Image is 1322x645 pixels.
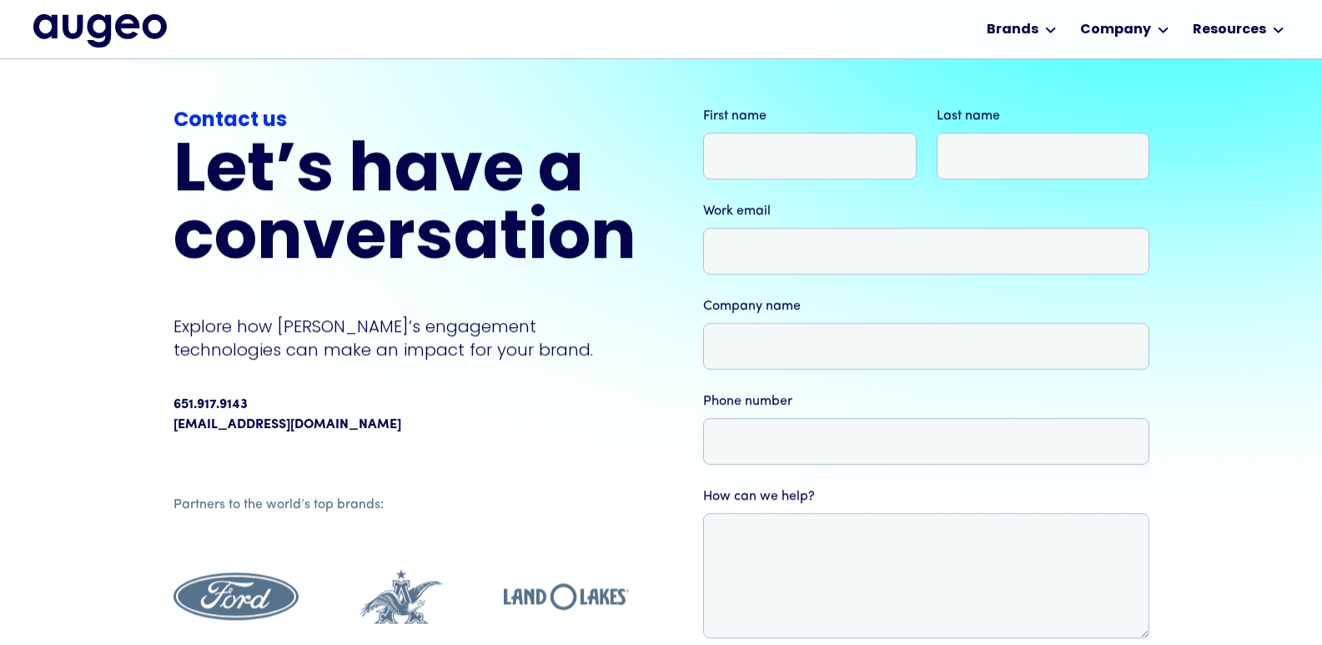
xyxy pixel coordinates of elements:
[173,395,248,415] div: 651.917.9143
[703,486,1149,506] label: How can we help?
[173,315,636,361] p: Explore how [PERSON_NAME]’s engagement technologies can make an impact for your brand.
[703,106,917,126] label: First name
[173,415,401,435] a: [EMAIL_ADDRESS][DOMAIN_NAME]
[173,106,636,136] div: Contact us
[1080,20,1151,40] div: Company
[703,201,1149,221] label: Work email
[173,139,636,275] h2: Let’s have a conversation
[987,20,1038,40] div: Brands
[703,391,1149,411] label: Phone number
[33,14,167,48] a: home
[936,106,1149,126] label: Last name
[33,14,167,48] img: Augeo's full logo in midnight blue.
[1193,20,1266,40] div: Resources
[703,296,1149,316] label: Company name
[173,495,629,515] div: Partners to the world’s top brands:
